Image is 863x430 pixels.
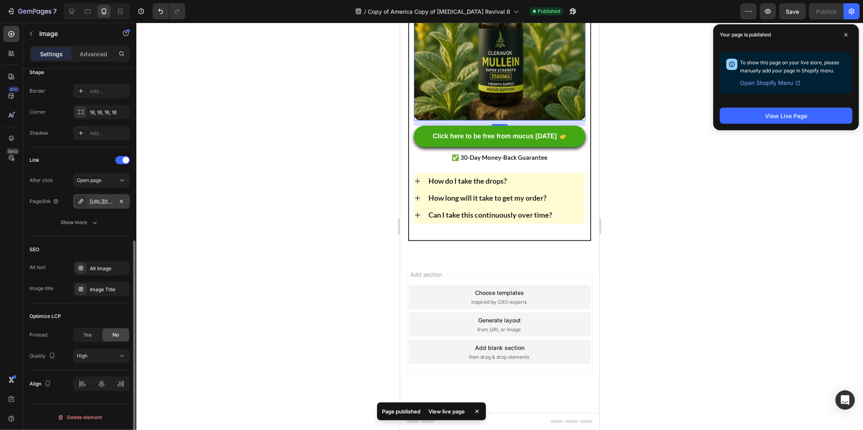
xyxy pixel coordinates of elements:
[30,108,46,116] div: Corner
[3,3,60,19] button: 7
[740,78,793,88] span: Open Shopify Menu
[153,3,185,19] div: Undo/Redo
[30,215,130,230] button: Show more
[816,7,836,16] div: Publish
[40,50,63,58] p: Settings
[77,303,121,311] span: from URL or image
[30,246,39,253] div: SEO
[90,198,113,205] div: [URL][DOMAIN_NAME]
[71,276,127,283] span: inspired by CRO experts
[80,50,107,58] p: Advanced
[7,248,45,256] span: Add section
[786,8,799,15] span: Save
[30,69,44,76] div: Shape
[28,188,152,197] span: Can I take this continuously over time?
[765,112,807,120] div: View Live Page
[28,154,107,163] span: How do I take the drops?
[30,177,53,184] div: After click
[30,87,45,95] div: Border
[779,3,806,19] button: Save
[90,88,128,95] div: Add...
[69,331,129,338] span: then drag & drop elements
[30,157,39,164] div: Link
[809,3,843,19] button: Publish
[30,351,57,362] div: Quality
[14,103,185,125] a: Click here to be free from mucus [DATE]
[30,129,48,137] div: Shadow
[90,265,128,272] div: Alt Image
[15,129,184,140] p: ✅ 30-Day Money-Back Guarantee
[30,264,46,271] div: Alt text
[75,266,124,274] div: Choose templates
[720,108,852,124] button: View Live Page
[90,286,128,293] div: Image Title
[77,177,102,183] span: Open page
[368,7,510,16] span: Copy of America Copy of [MEDICAL_DATA] Revival 8
[112,331,119,339] span: No
[30,411,130,424] button: Delete element
[30,198,59,205] div: Page/link
[90,130,128,137] div: Add...
[28,171,146,180] span: How long will it take to get my order?
[6,148,19,155] div: Beta
[61,218,99,227] div: Show more
[33,110,157,118] p: Click here to be free from mucus [DATE]
[78,293,121,302] div: Generate layout
[77,353,87,359] span: High
[39,29,108,38] p: Image
[8,86,19,93] div: 450
[364,7,366,16] span: /
[382,407,420,415] p: Page published
[400,23,599,430] iframe: Design area
[73,173,130,188] button: Open page
[30,379,53,390] div: Align
[538,8,560,15] span: Published
[53,6,57,16] p: 7
[30,331,47,339] div: Preload
[740,59,839,74] span: To show this page on your live store, please manually add your page in Shopify menu.
[83,331,91,339] span: Yes
[835,390,855,410] div: Open Intercom Messenger
[75,321,124,329] div: Add blank section
[30,285,53,292] div: Image title
[720,31,771,39] p: Your page is published
[90,109,128,116] div: 16, 16, 16, 16
[57,413,102,422] div: Delete element
[30,313,61,320] div: Optimize LCP
[424,406,470,417] div: View live page
[73,349,130,363] button: High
